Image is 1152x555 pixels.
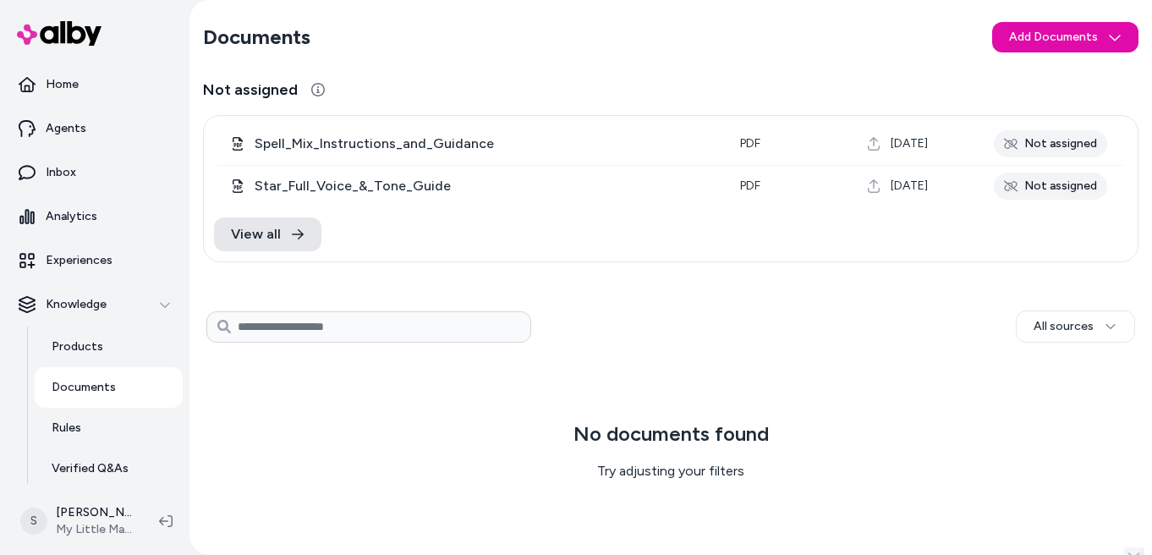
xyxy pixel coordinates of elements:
p: Products [52,338,103,355]
a: Home [7,64,183,105]
a: Products [35,327,183,367]
h3: No documents found [573,420,769,448]
h2: Documents [203,24,310,51]
a: Analytics [7,196,183,237]
a: Experiences [7,240,183,281]
div: Not assigned [994,173,1107,200]
span: pdf [740,136,760,151]
a: Documents [35,367,183,408]
p: Verified Q&As [52,460,129,477]
p: Try adjusting your filters [597,461,744,481]
button: All sources [1016,310,1135,343]
span: Not assigned [203,78,298,102]
span: View all [231,224,281,245]
div: Star_Full_Voice_&_Tone_Guide.pdf [231,176,713,196]
span: Star_Full_Voice_&_Tone_Guide [255,176,713,196]
p: Inbox [46,164,76,181]
p: Experiences [46,252,112,269]
div: Spell_Mix_Instructions_and_Guidance.pdf [231,134,713,154]
button: S[PERSON_NAME]My Little Magic Shop [10,494,145,548]
button: Knowledge [7,284,183,325]
a: Rules [35,408,183,448]
span: All sources [1034,318,1094,335]
a: Inbox [7,152,183,193]
span: S [20,508,47,535]
a: Verified Q&As [35,448,183,489]
a: Agents [7,108,183,149]
p: Documents [52,379,116,396]
p: Rules [52,420,81,437]
span: pdf [740,179,760,193]
span: Spell_Mix_Instructions_and_Guidance [255,134,713,154]
img: alby Logo [17,21,101,46]
p: Agents [46,120,86,137]
span: [DATE] [891,178,928,195]
p: [PERSON_NAME] [56,504,132,521]
p: Analytics [46,208,97,225]
p: Home [46,76,79,93]
p: Knowledge [46,296,107,313]
a: View all [214,217,321,251]
div: Not assigned [994,130,1107,157]
span: My Little Magic Shop [56,521,132,538]
button: Add Documents [992,22,1138,52]
span: [DATE] [891,135,928,152]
